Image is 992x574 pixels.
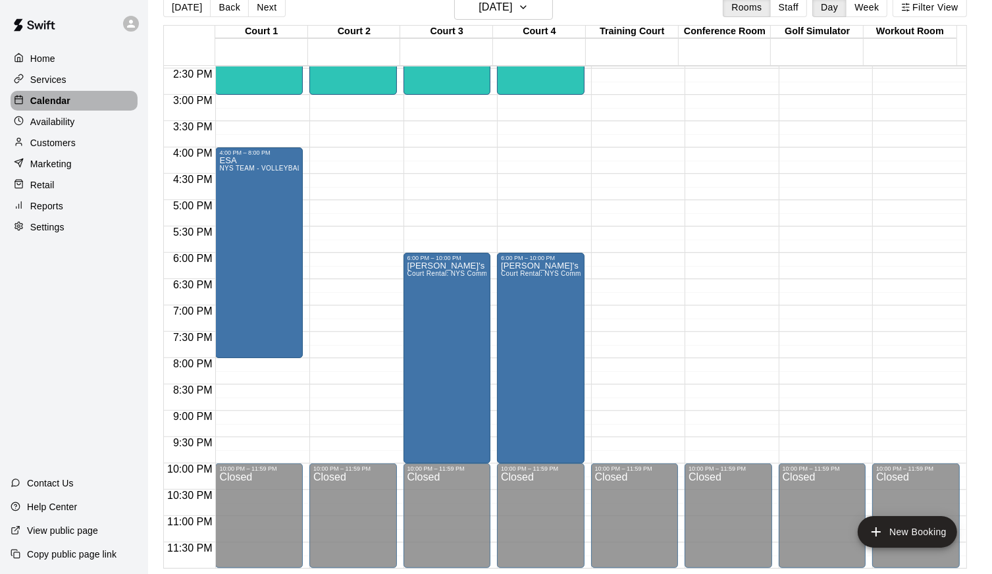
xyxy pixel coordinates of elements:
[407,472,487,573] div: Closed
[170,68,216,80] span: 2:30 PM
[309,463,397,568] div: 10:00 PM – 11:59 PM: Closed
[170,174,216,185] span: 4:30 PM
[170,200,216,211] span: 5:00 PM
[27,477,74,490] p: Contact Us
[215,26,308,38] div: Court 1
[170,226,216,238] span: 5:30 PM
[30,221,65,234] p: Settings
[501,270,714,277] span: Court Rental: NYS Community Club / League Volleyball (After 3 pm)
[313,465,393,472] div: 10:00 PM – 11:59 PM
[215,463,303,568] div: 10:00 PM – 11:59 PM: Closed
[11,49,138,68] a: Home
[864,26,956,38] div: Workout Room
[876,472,956,573] div: Closed
[689,472,768,573] div: Closed
[679,26,771,38] div: Conference Room
[779,463,866,568] div: 10:00 PM – 11:59 PM: Closed
[407,270,620,277] span: Court Rental: NYS Community Club / League Volleyball (After 3 pm)
[876,465,956,472] div: 10:00 PM – 11:59 PM
[858,516,957,548] button: add
[308,26,401,38] div: Court 2
[170,253,216,264] span: 6:00 PM
[30,178,55,192] p: Retail
[27,548,117,561] p: Copy public page link
[219,149,299,156] div: 4:00 PM – 8:00 PM
[30,115,75,128] p: Availability
[497,253,585,463] div: 6:00 PM – 10:00 PM: GINA's
[783,472,862,573] div: Closed
[771,26,864,38] div: Golf Simulator
[685,463,772,568] div: 10:00 PM – 11:59 PM: Closed
[219,465,299,472] div: 10:00 PM – 11:59 PM
[219,472,299,573] div: Closed
[11,217,138,237] a: Settings
[595,465,675,472] div: 10:00 PM – 11:59 PM
[783,465,862,472] div: 10:00 PM – 11:59 PM
[595,472,675,573] div: Closed
[404,463,491,568] div: 10:00 PM – 11:59 PM: Closed
[170,279,216,290] span: 6:30 PM
[170,384,216,396] span: 8:30 PM
[11,154,138,174] a: Marketing
[170,147,216,159] span: 4:00 PM
[501,465,581,472] div: 10:00 PM – 11:59 PM
[27,500,77,513] p: Help Center
[586,26,679,38] div: Training Court
[164,516,215,527] span: 11:00 PM
[313,472,393,573] div: Closed
[30,73,66,86] p: Services
[493,26,586,38] div: Court 4
[170,95,216,106] span: 3:00 PM
[164,490,215,501] span: 10:30 PM
[164,542,215,554] span: 11:30 PM
[215,147,303,358] div: 4:00 PM – 8:00 PM: ESA
[11,91,138,111] a: Calendar
[11,175,138,195] a: Retail
[497,463,585,568] div: 10:00 PM – 11:59 PM: Closed
[30,199,63,213] p: Reports
[27,524,98,537] p: View public page
[170,121,216,132] span: 3:30 PM
[11,196,138,216] a: Reports
[407,465,487,472] div: 10:00 PM – 11:59 PM
[11,70,138,90] a: Services
[11,133,138,153] a: Customers
[30,157,72,170] p: Marketing
[11,112,138,132] a: Availability
[170,332,216,343] span: 7:30 PM
[501,255,581,261] div: 6:00 PM – 10:00 PM
[501,472,581,573] div: Closed
[407,255,487,261] div: 6:00 PM – 10:00 PM
[164,463,215,475] span: 10:00 PM
[400,26,493,38] div: Court 3
[219,165,344,172] span: NYS TEAM - VOLLEYBALL (After 3 pm)
[30,94,70,107] p: Calendar
[689,465,768,472] div: 10:00 PM – 11:59 PM
[30,136,76,149] p: Customers
[170,411,216,422] span: 9:00 PM
[591,463,679,568] div: 10:00 PM – 11:59 PM: Closed
[170,358,216,369] span: 8:00 PM
[404,253,491,463] div: 6:00 PM – 10:00 PM: GINA's
[170,437,216,448] span: 9:30 PM
[170,305,216,317] span: 7:00 PM
[30,52,55,65] p: Home
[872,463,960,568] div: 10:00 PM – 11:59 PM: Closed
